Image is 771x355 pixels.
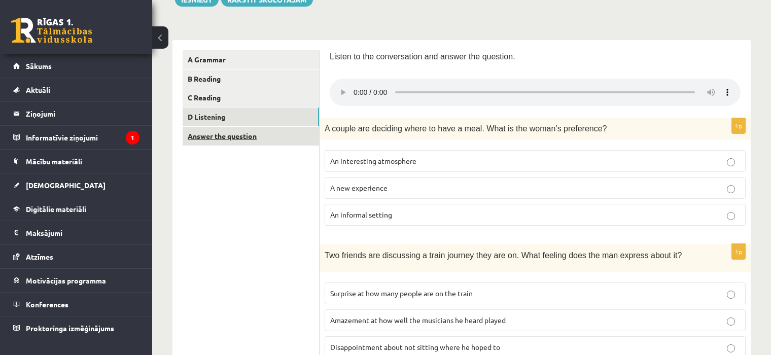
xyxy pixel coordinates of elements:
[330,52,515,61] span: Listen to the conversation and answer the question.
[11,18,92,43] a: Rīgas 1. Tālmācības vidusskola
[13,316,139,340] a: Proktoringa izmēģinājums
[26,204,86,214] span: Digitālie materiāli
[330,183,388,192] span: A new experience
[13,102,139,125] a: Ziņojumi
[26,157,82,166] span: Mācību materiāli
[727,158,735,166] input: An interesting atmosphere
[26,61,52,70] span: Sākums
[727,344,735,352] input: Disappointment about not sitting where he hoped to
[26,300,68,309] span: Konferences
[126,131,139,145] i: 1
[26,85,50,94] span: Aktuāli
[183,127,319,146] a: Answer the question
[26,126,139,149] legend: Informatīvie ziņojumi
[727,291,735,299] input: Surprise at how many people are on the train
[330,210,392,219] span: An informal setting
[13,150,139,173] a: Mācību materiāli
[330,289,473,298] span: Surprise at how many people are on the train
[325,251,682,260] span: Two friends are discussing a train journey they are on. What feeling does the man express about it?
[13,245,139,268] a: Atzīmes
[13,293,139,316] a: Konferences
[13,78,139,101] a: Aktuāli
[727,212,735,220] input: An informal setting
[13,221,139,244] a: Maksājumi
[330,342,500,351] span: Disappointment about not sitting where he hoped to
[13,126,139,149] a: Informatīvie ziņojumi1
[26,252,53,261] span: Atzīmes
[727,317,735,326] input: Amazement at how well the musicians he heard played
[183,88,319,107] a: C Reading
[183,108,319,126] a: D Listening
[325,124,607,133] span: A couple are deciding where to have a meal. What is the woman’s preference?
[727,185,735,193] input: A new experience
[330,315,506,325] span: Amazement at how well the musicians he heard played
[26,276,106,285] span: Motivācijas programma
[13,197,139,221] a: Digitālie materiāli
[26,324,114,333] span: Proktoringa izmēģinājums
[26,102,139,125] legend: Ziņojumi
[26,221,139,244] legend: Maksājumi
[330,156,416,165] span: An interesting atmosphere
[13,269,139,292] a: Motivācijas programma
[183,69,319,88] a: B Reading
[13,173,139,197] a: [DEMOGRAPHIC_DATA]
[13,54,139,78] a: Sākums
[26,181,106,190] span: [DEMOGRAPHIC_DATA]
[183,50,319,69] a: A Grammar
[731,243,746,260] p: 1p
[731,118,746,134] p: 1p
